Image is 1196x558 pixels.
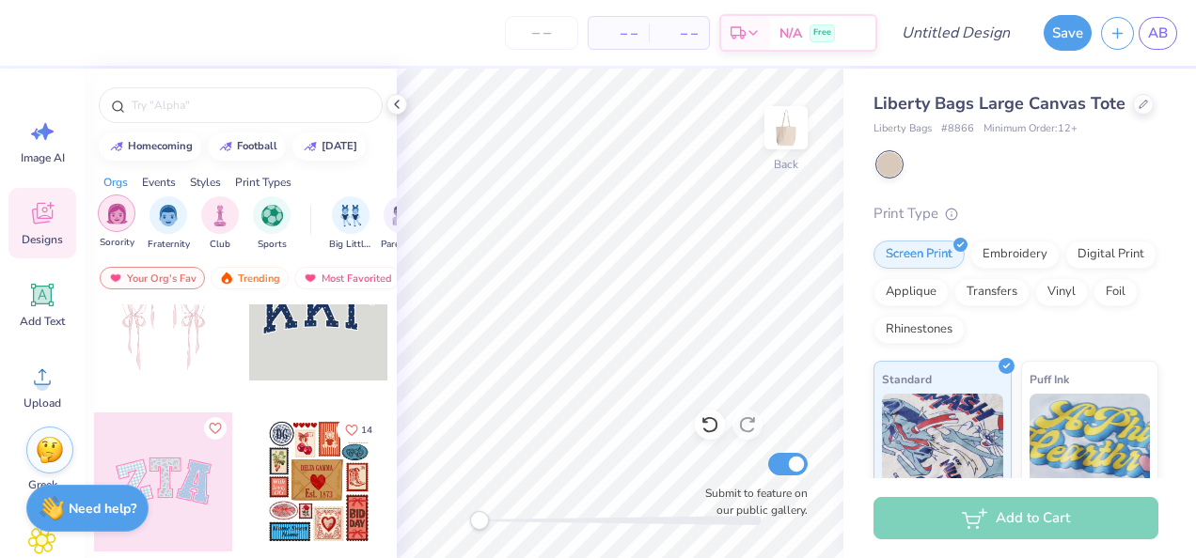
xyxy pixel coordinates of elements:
[218,141,233,152] img: trend_line.gif
[660,23,698,43] span: – –
[695,485,808,519] label: Submit to feature on our public gallery.
[779,23,802,43] span: N/A
[381,196,424,252] button: filter button
[99,132,201,161] button: homecoming
[258,238,287,252] span: Sports
[767,109,805,147] img: Back
[882,394,1003,488] img: Standard
[128,141,193,151] div: homecoming
[1044,15,1092,51] button: Save
[984,121,1078,137] span: Minimum Order: 12 +
[381,196,424,252] div: filter for Parent's Weekend
[1139,17,1177,50] a: AB
[303,141,318,152] img: trend_line.gif
[873,240,965,269] div: Screen Print
[211,267,289,289] div: Trending
[201,196,239,252] button: filter button
[158,205,179,226] img: Fraternity Image
[148,238,190,252] span: Fraternity
[873,278,949,306] div: Applique
[1094,278,1138,306] div: Foil
[1030,369,1069,389] span: Puff Ink
[292,132,366,161] button: [DATE]
[219,271,234,285] img: trending.gif
[340,205,361,226] img: Big Little Reveal Image
[210,205,230,226] img: Club Image
[322,141,357,151] div: halloween
[190,174,221,191] div: Styles
[201,196,239,252] div: filter for Club
[261,205,283,226] img: Sports Image
[148,196,190,252] div: filter for Fraternity
[22,232,63,247] span: Designs
[237,141,277,151] div: football
[108,271,123,285] img: most_fav.gif
[253,196,291,252] button: filter button
[954,278,1030,306] div: Transfers
[970,240,1060,269] div: Embroidery
[470,511,489,530] div: Accessibility label
[100,236,134,250] span: Sorority
[813,26,831,39] span: Free
[109,141,124,152] img: trend_line.gif
[329,196,372,252] button: filter button
[392,205,414,226] img: Parent's Weekend Image
[235,174,291,191] div: Print Types
[1148,23,1168,44] span: AB
[106,203,128,225] img: Sorority Image
[381,238,424,252] span: Parent's Weekend
[98,196,135,252] button: filter button
[329,196,372,252] div: filter for Big Little Reveal
[361,426,372,435] span: 14
[303,271,318,285] img: most_fav.gif
[873,203,1158,225] div: Print Type
[1030,394,1151,488] img: Puff Ink
[142,174,176,191] div: Events
[69,500,136,518] strong: Need help?
[28,477,57,492] span: Greek
[100,267,205,289] div: Your Org's Fav
[941,121,974,137] span: # 8866
[774,156,798,173] div: Back
[505,16,578,50] input: – –
[103,174,128,191] div: Orgs
[1065,240,1157,269] div: Digital Print
[20,314,65,329] span: Add Text
[204,417,227,440] button: Like
[253,196,291,252] div: filter for Sports
[873,92,1125,115] span: Liberty Bags Large Canvas Tote
[882,369,932,389] span: Standard
[337,417,381,442] button: Like
[148,196,190,252] button: filter button
[600,23,637,43] span: – –
[210,238,230,252] span: Club
[24,395,61,411] span: Upload
[208,132,286,161] button: football
[873,121,932,137] span: Liberty Bags
[1035,278,1088,306] div: Vinyl
[887,14,1025,52] input: Untitled Design
[21,150,65,165] span: Image AI
[329,238,372,252] span: Big Little Reveal
[294,267,401,289] div: Most Favorited
[98,194,135,250] div: filter for Sorority
[873,316,965,344] div: Rhinestones
[130,96,370,115] input: Try "Alpha"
